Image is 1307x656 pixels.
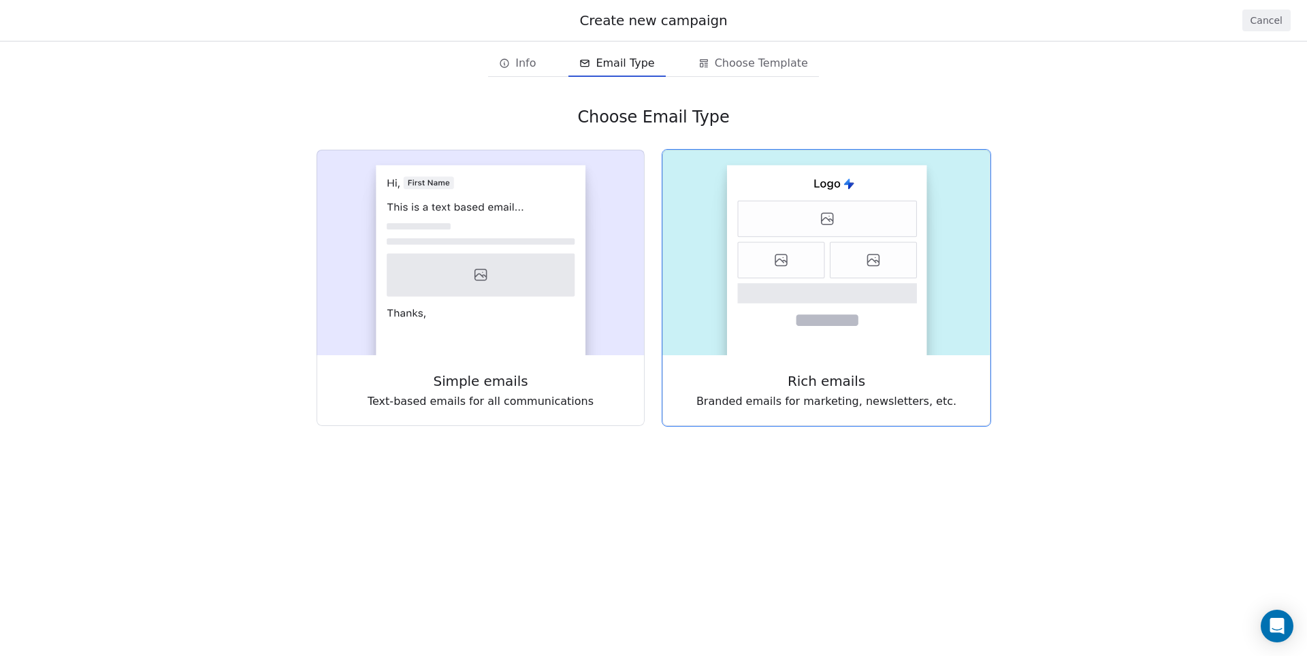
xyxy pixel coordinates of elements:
[316,107,991,127] div: Choose Email Type
[515,55,536,71] span: Info
[1242,10,1291,31] button: Cancel
[368,393,594,410] span: Text-based emails for all communications
[488,50,819,77] div: email creation steps
[1261,610,1293,642] div: Open Intercom Messenger
[596,55,654,71] span: Email Type
[788,372,865,391] span: Rich emails
[715,55,808,71] span: Choose Template
[434,372,528,391] span: Simple emails
[16,11,1291,30] div: Create new campaign
[696,393,956,410] span: Branded emails for marketing, newsletters, etc.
